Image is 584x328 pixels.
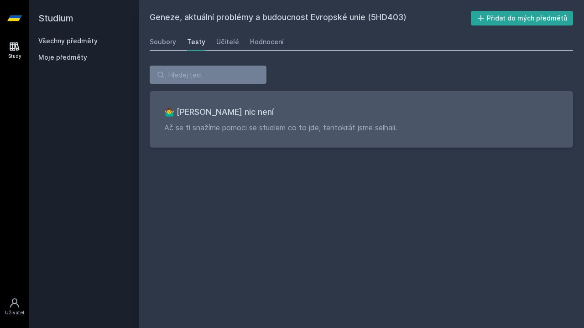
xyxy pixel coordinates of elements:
input: Hledej test [150,66,266,84]
a: Study [2,36,27,64]
div: Uživatel [5,309,24,316]
span: Moje předměty [38,53,87,62]
div: Soubory [150,37,176,46]
a: Všechny předměty [38,37,98,45]
a: Uživatel [2,293,27,321]
div: Study [8,53,21,60]
h2: Geneze, aktuální problémy a budoucnost Evropské unie (5HD403) [150,11,471,26]
a: Učitelé [216,33,239,51]
a: Hodnocení [250,33,284,51]
p: Ač se ti snažíme pomoci se studiem co to jde, tentokrát jsme selhali. [164,122,558,133]
div: Testy [187,37,205,46]
div: Učitelé [216,37,239,46]
button: Přidat do mých předmětů [471,11,574,26]
a: Soubory [150,33,176,51]
div: Hodnocení [250,37,284,46]
h3: 🤷‍♂️ [PERSON_NAME] nic není [164,106,558,118]
a: Testy [187,33,205,51]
